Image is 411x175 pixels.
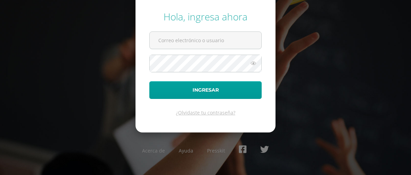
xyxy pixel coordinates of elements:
[207,147,225,154] a: Presskit
[149,10,262,23] div: Hola, ingresa ahora
[176,109,235,116] a: ¿Olvidaste tu contraseña?
[179,147,193,154] a: Ayuda
[149,81,262,99] button: Ingresar
[142,147,165,154] a: Acerca de
[150,32,261,49] input: Correo electrónico o usuario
